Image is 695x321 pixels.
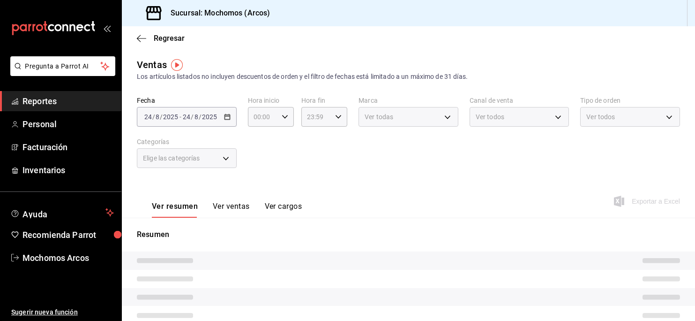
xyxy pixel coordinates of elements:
[213,202,250,218] button: Ver ventas
[143,153,200,163] span: Elige las categorías
[476,112,504,122] span: Ver todos
[359,98,458,104] label: Marca
[11,307,114,317] span: Sugerir nueva función
[199,113,202,121] span: /
[160,113,163,121] span: /
[191,113,194,121] span: /
[22,141,114,153] span: Facturación
[22,95,114,107] span: Reportes
[580,98,680,104] label: Tipo de orden
[586,112,615,122] span: Ver todos
[137,72,680,82] div: Los artículos listados no incluyen descuentos de orden y el filtro de fechas está limitado a un m...
[25,61,101,71] span: Pregunta a Parrot AI
[194,113,199,121] input: --
[152,202,198,218] button: Ver resumen
[163,8,270,19] h3: Sucursal: Mochomos (Arcos)
[470,98,569,104] label: Canal de venta
[248,98,294,104] label: Hora inicio
[10,56,115,76] button: Pregunta a Parrot AI
[22,164,114,176] span: Inventarios
[22,252,114,264] span: Mochomos Arcos
[155,113,160,121] input: --
[144,113,152,121] input: --
[182,113,191,121] input: --
[137,139,237,145] label: Categorías
[103,24,111,32] button: open_drawer_menu
[265,202,302,218] button: Ver cargos
[7,68,115,78] a: Pregunta a Parrot AI
[22,229,114,241] span: Recomienda Parrot
[301,98,347,104] label: Hora fin
[171,59,183,71] img: Tooltip marker
[163,113,179,121] input: ----
[365,112,393,122] span: Ver todas
[179,113,181,121] span: -
[137,58,167,72] div: Ventas
[137,98,237,104] label: Fecha
[137,229,680,240] p: Resumen
[152,113,155,121] span: /
[202,113,217,121] input: ----
[22,207,102,218] span: Ayuda
[137,34,185,43] button: Regresar
[22,118,114,130] span: Personal
[154,34,185,43] span: Regresar
[152,202,302,218] div: navigation tabs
